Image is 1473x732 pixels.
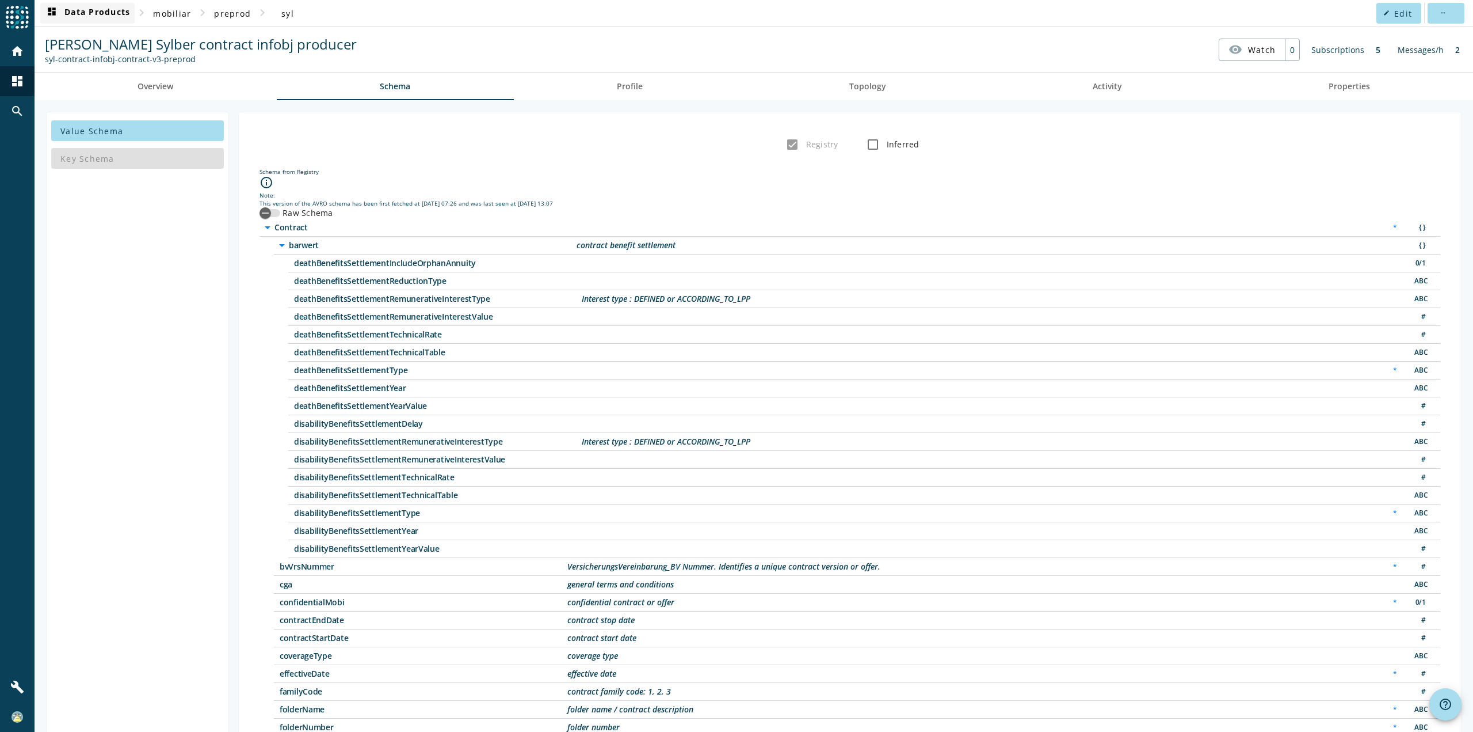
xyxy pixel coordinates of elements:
[280,723,567,731] span: /folderNumber
[294,295,582,303] span: /barwert/deathBenefitsSettlementRemunerativeInterestType
[261,221,274,234] i: arrow_drop_down
[280,563,567,571] span: /bvVrsNummer
[1409,490,1432,502] div: String
[280,598,567,606] span: /confidentialMobi
[582,295,750,303] div: Description
[1387,668,1403,680] div: Required
[1409,472,1432,484] div: Number
[289,241,577,249] span: /barwert
[1394,8,1412,19] span: Edit
[1409,329,1432,341] div: Number
[1370,39,1386,61] div: 5
[281,8,294,19] span: syl
[849,82,886,90] span: Topology
[1409,222,1432,234] div: Object
[153,8,191,19] span: mobiliar
[294,366,582,374] span: /barwert/deathBenefitsSettlementType
[294,420,582,428] span: /barwert/disabilityBenefitsSettlementDelay
[280,670,567,678] span: /effectiveDate
[294,438,582,446] span: /barwert/disabilityBenefitsSettlementRemunerativeInterestType
[1248,40,1276,60] span: Watch
[1285,39,1299,60] div: 0
[1387,597,1403,609] div: Required
[1228,43,1242,56] mat-icon: visibility
[1392,39,1449,61] div: Messages/h
[280,581,567,589] span: /cga
[1409,632,1432,644] div: Number
[1409,561,1432,573] div: Number
[1439,10,1445,16] mat-icon: more_horiz
[1409,686,1432,698] div: Number
[1409,293,1432,305] div: String
[294,331,582,339] span: /barwert/deathBenefitsSettlementTechnicalRate
[10,680,24,694] mat-icon: build
[617,82,643,90] span: Profile
[60,126,123,136] span: Value Schema
[275,238,289,252] i: arrow_drop_down
[294,456,582,464] span: /barwert/disabilityBenefitsSettlementRemunerativeInterestValue
[567,581,674,589] div: Description
[45,6,130,20] span: Data Products
[1387,561,1403,573] div: Required
[45,6,59,20] mat-icon: dashboard
[582,438,750,446] div: Description
[274,223,562,232] span: /
[1409,257,1432,270] div: Boolean
[1409,650,1432,662] div: String
[567,634,636,642] div: Description
[1409,400,1432,412] div: Number
[1409,454,1432,466] div: Number
[12,711,23,723] img: 411ad8e8f5da571e2131dc1144fce495
[577,241,676,249] div: Description
[294,527,582,535] span: /barwert/disabilityBenefitsSettlementYear
[148,3,196,24] button: mobiliar
[10,104,24,118] mat-icon: search
[1387,704,1403,716] div: Required
[1449,39,1466,61] div: 2
[138,82,173,90] span: Overview
[567,688,671,696] div: Description
[1409,275,1432,287] div: String
[280,616,567,624] span: /contractEndDate
[51,120,224,141] button: Value Schema
[260,191,1440,199] div: Note:
[1409,382,1432,395] div: String
[294,259,582,267] span: /barwert/deathBenefitsSettlementIncludeOrphanAnnuity
[1383,10,1390,16] mat-icon: edit
[567,723,620,731] div: Description
[40,3,135,24] button: Data Products
[280,688,567,696] span: /familyCode
[45,54,357,65] div: Kafka Topic: syl-contract-infobj-contract-v3-preprod
[294,509,582,517] span: /barwert/disabilityBenefitsSettlementType
[567,652,618,660] div: Description
[294,313,582,321] span: /barwert/deathBenefitsSettlementRemunerativeInterestValue
[1409,525,1432,537] div: String
[294,384,582,392] span: /barwert/deathBenefitsSettlementYear
[1093,82,1122,90] span: Activity
[280,706,567,714] span: /folderName
[10,44,24,58] mat-icon: home
[1409,240,1432,252] div: Object
[294,348,582,356] span: /barwert/deathBenefitsSettlementTechnicalTable
[567,670,616,678] div: Description
[1409,543,1432,555] div: Number
[1409,418,1432,430] div: Number
[260,176,273,189] i: info_outline
[214,8,251,19] span: preprod
[45,35,357,54] span: [PERSON_NAME] Sylber contract infobj producer
[1409,597,1432,609] div: Boolean
[294,545,582,553] span: /barwert/disabilityBenefitsSettlementYearValue
[1409,704,1432,716] div: String
[294,277,582,285] span: /barwert/deathBenefitsSettlementReductionType
[1306,39,1370,61] div: Subscriptions
[260,168,1440,176] div: Schema from Registry
[567,616,635,624] div: Description
[260,199,1440,207] div: This version of the AVRO schema has been first fetched at [DATE] 07:26 and was last seen at [DATE...
[1409,311,1432,323] div: Number
[1409,507,1432,519] div: String
[255,6,269,20] mat-icon: chevron_right
[294,491,582,499] span: /barwert/disabilityBenefitsSettlementTechnicalTable
[1219,39,1285,60] button: Watch
[294,402,582,410] span: /barwert/deathBenefitsSettlementYearValue
[280,207,333,219] label: Raw Schema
